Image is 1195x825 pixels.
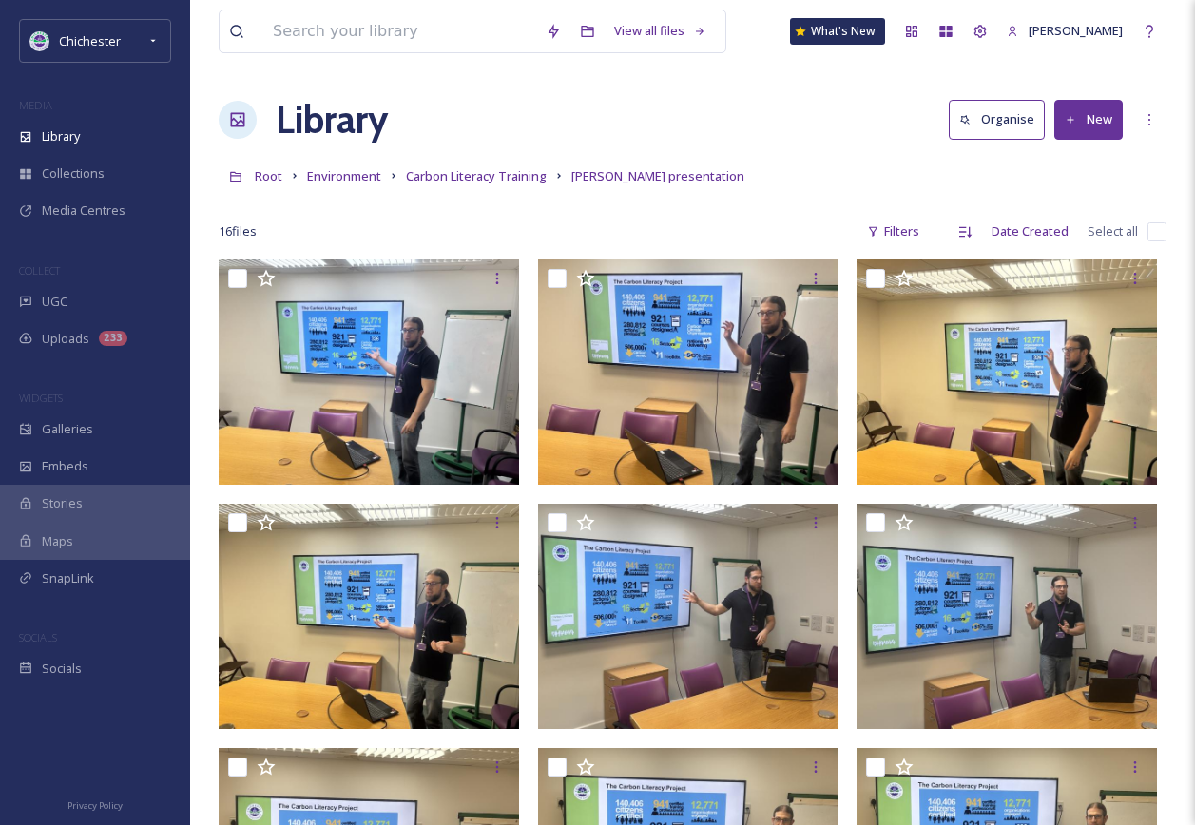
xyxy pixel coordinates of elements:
img: IMG_1249.jpeg [219,504,519,729]
span: 16 file s [219,222,257,240]
span: Embeds [42,457,88,475]
a: [PERSON_NAME] [997,12,1132,49]
div: Filters [858,213,929,250]
span: COLLECT [19,263,60,278]
input: Search your library [263,10,536,52]
span: Environment [307,167,381,184]
a: Carbon Literacy Training [406,164,547,187]
button: New [1054,100,1123,139]
span: WIDGETS [19,391,63,405]
img: IMG_1255.jpeg [538,259,838,485]
a: View all files [605,12,716,49]
div: 233 [99,331,127,346]
span: Root [255,167,282,184]
span: SnapLink [42,569,94,587]
span: UGC [42,293,67,311]
img: IMG_1259.jpeg [857,504,1157,729]
span: MEDIA [19,98,52,112]
img: IMG_1258.jpeg [538,504,838,729]
a: Library [276,91,388,148]
span: Stories [42,494,83,512]
a: Organise [949,100,1054,139]
span: Media Centres [42,201,125,220]
a: What's New [790,18,885,45]
span: Chichester [59,32,121,49]
span: [PERSON_NAME] [1029,22,1123,39]
span: Socials [42,660,82,678]
img: Logo_of_Chichester_District_Council.png [30,31,49,50]
span: [PERSON_NAME] presentation [571,167,744,184]
div: Date Created [982,213,1078,250]
span: Maps [42,532,73,550]
span: Uploads [42,330,89,348]
a: Environment [307,164,381,187]
span: Privacy Policy [67,799,123,812]
span: Library [42,127,80,145]
a: [PERSON_NAME] presentation [571,164,744,187]
a: Root [255,164,282,187]
span: Select all [1088,222,1138,240]
span: Galleries [42,420,93,438]
span: Collections [42,164,105,182]
img: IMG_1250.jpeg [857,259,1157,485]
button: Organise [949,100,1045,139]
span: SOCIALS [19,630,57,644]
span: Carbon Literacy Training [406,167,547,184]
a: Privacy Policy [67,793,123,815]
img: IMG_1247.jpeg [219,259,519,485]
